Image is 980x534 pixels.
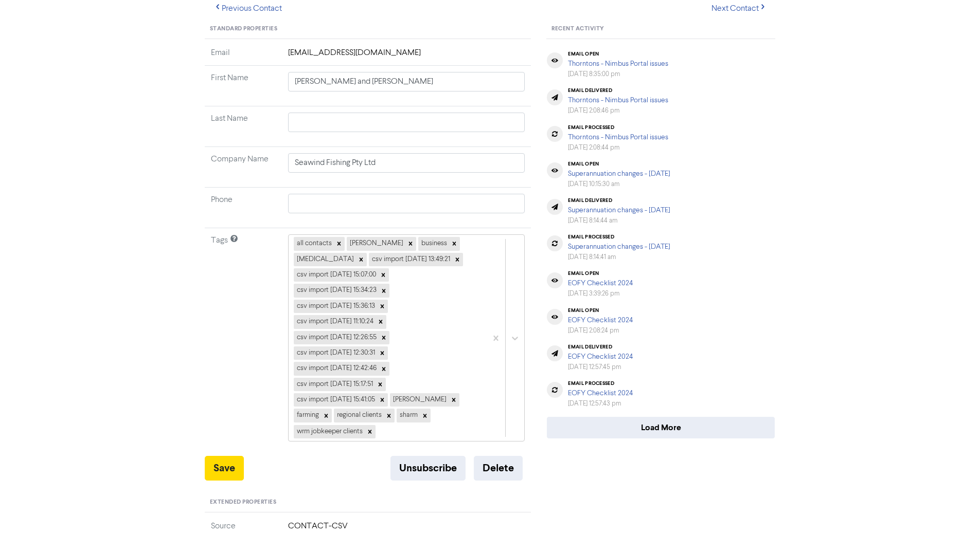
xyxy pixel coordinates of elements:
div: [PERSON_NAME] [347,237,405,250]
div: farming [294,409,320,422]
a: EOFY Checklist 2024 [568,390,633,397]
div: email delivered [568,87,668,94]
div: [DATE] 2:08:46 pm [568,106,668,116]
div: business [418,237,449,250]
a: EOFY Checklist 2024 [568,317,633,324]
div: Extended Properties [205,493,531,512]
a: Thorntons - Nimbus Portal issues [568,60,668,67]
div: [DATE] 2:08:24 pm [568,326,633,336]
div: [DATE] 2:08:44 pm [568,143,668,153]
a: EOFY Checklist 2024 [568,280,633,287]
div: [DATE] 8:14:44 am [568,216,670,226]
div: email delivered [568,197,670,204]
div: sharm [397,409,419,422]
div: email open [568,161,670,167]
div: [DATE] 3:39:26 pm [568,289,633,299]
button: Unsubscribe [390,456,466,481]
div: csv import [DATE] 11:10:24 [294,315,375,328]
div: [PERSON_NAME] [390,393,448,407]
div: [DATE] 8:35:00 pm [568,69,668,79]
a: EOFY Checklist 2024 [568,353,633,360]
div: [DATE] 12:57:45 pm [568,362,633,372]
div: [DATE] 8:14:41 am [568,252,670,262]
div: csv import [DATE] 12:30:31 [294,346,377,360]
div: csv import [DATE] 15:34:23 [294,284,378,297]
div: all contacts [294,237,333,250]
div: [MEDICAL_DATA] [294,253,355,266]
td: [EMAIL_ADDRESS][DOMAIN_NAME] [282,47,531,66]
a: Superannuation changes - [DATE] [568,243,670,250]
div: regional clients [334,409,383,422]
div: csv import [DATE] 15:07:00 [294,268,378,282]
div: csv import [DATE] 15:36:13 [294,300,377,313]
td: Company Name [205,147,282,188]
td: Last Name [205,106,282,147]
div: csv import [DATE] 15:41:05 [294,393,377,407]
div: Standard Properties [205,20,531,39]
div: email open [568,270,633,277]
button: Delete [474,456,523,481]
div: email open [568,307,633,314]
div: csv import [DATE] 12:26:55 [294,331,378,344]
td: Tags [205,228,282,456]
div: email delivered [568,344,633,350]
button: Save [205,456,244,481]
a: Thorntons - Nimbus Portal issues [568,97,668,104]
div: [DATE] 12:57:43 pm [568,399,633,409]
div: Recent Activity [546,20,775,39]
div: [DATE] 10:15:30 am [568,179,670,189]
div: csv import [DATE] 13:49:21 [369,253,452,266]
div: email processed [568,124,668,131]
div: email processed [568,234,670,240]
div: email open [568,51,668,57]
div: csv import [DATE] 15:17:51 [294,378,375,391]
td: First Name [205,66,282,106]
td: Phone [205,188,282,228]
a: Superannuation changes - [DATE] [568,170,670,177]
a: Superannuation changes - [DATE] [568,207,670,214]
iframe: Chat Widget [851,423,980,534]
button: Load More [547,417,775,438]
div: csv import [DATE] 12:42:46 [294,362,378,375]
div: email processed [568,380,633,386]
div: wrm jobkeeper clients [294,425,364,438]
a: Thorntons - Nimbus Portal issues [568,134,668,141]
td: Email [205,47,282,66]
